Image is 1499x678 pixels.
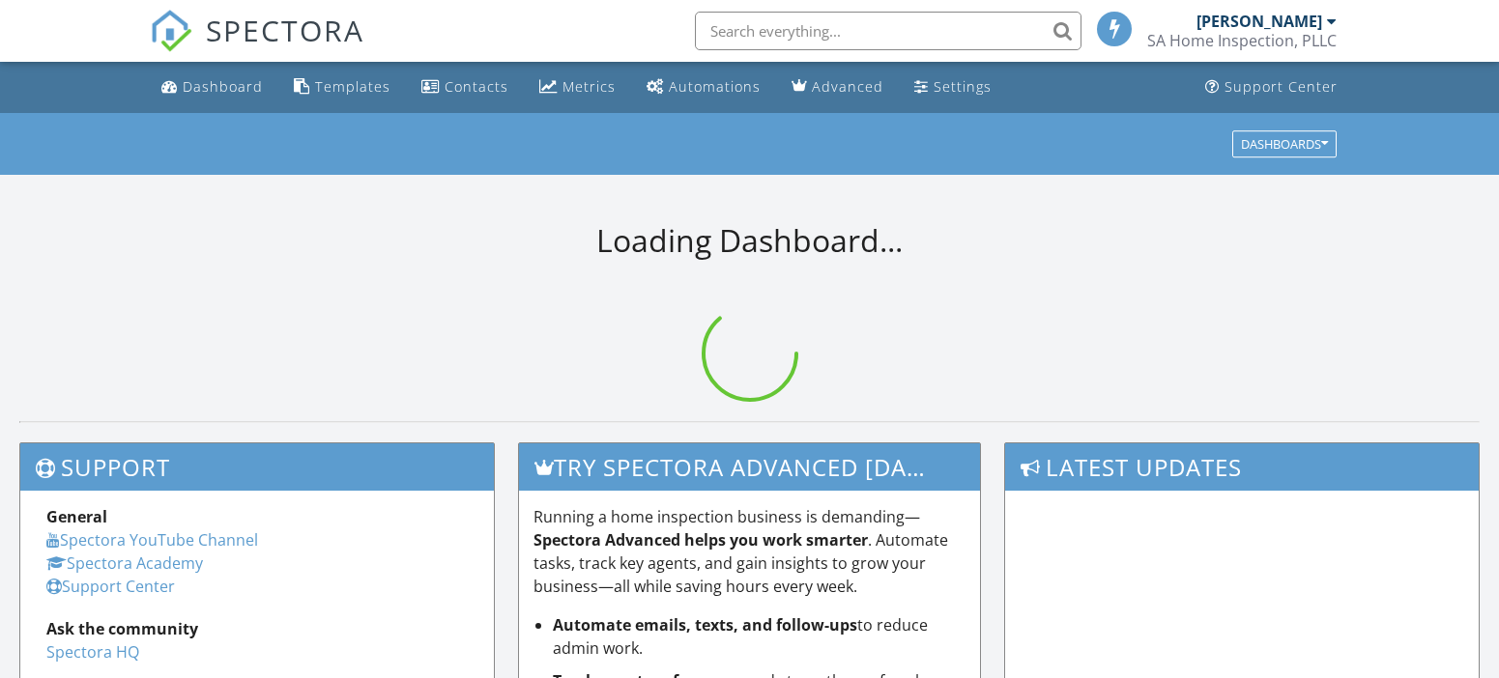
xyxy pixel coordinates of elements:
img: The Best Home Inspection Software - Spectora [150,10,192,52]
a: Settings [907,70,999,105]
h3: Support [20,443,494,491]
a: Automations (Basic) [639,70,768,105]
div: Dashboard [183,77,263,96]
a: Support Center [1197,70,1345,105]
div: Support Center [1225,77,1338,96]
p: Running a home inspection business is demanding— . Automate tasks, track key agents, and gain ins... [533,505,966,598]
div: Automations [669,77,761,96]
a: Spectora Academy [46,552,203,574]
h3: Latest Updates [1005,443,1479,491]
span: SPECTORA [206,10,364,50]
a: SPECTORA [150,26,364,67]
strong: General [46,506,107,527]
input: Search everything... [695,12,1081,50]
div: [PERSON_NAME] [1196,12,1322,31]
div: Settings [934,77,992,96]
a: Dashboard [154,70,271,105]
div: Metrics [562,77,616,96]
button: Dashboards [1232,130,1337,157]
strong: Spectora Advanced helps you work smarter [533,529,868,551]
strong: Automate emails, texts, and follow-ups [553,614,857,636]
div: Ask the community [46,617,468,640]
div: Advanced [812,77,883,96]
a: Advanced [784,70,891,105]
a: Metrics [532,70,623,105]
div: SA Home Inspection, PLLC [1147,31,1337,50]
h3: Try spectora advanced [DATE] [519,443,981,491]
div: Contacts [445,77,508,96]
a: Contacts [414,70,516,105]
a: Support Center [46,576,175,597]
a: Spectora YouTube Channel [46,529,258,551]
div: Dashboards [1241,137,1328,151]
div: Templates [315,77,390,96]
a: Spectora HQ [46,641,139,663]
a: Templates [286,70,398,105]
li: to reduce admin work. [553,613,966,660]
